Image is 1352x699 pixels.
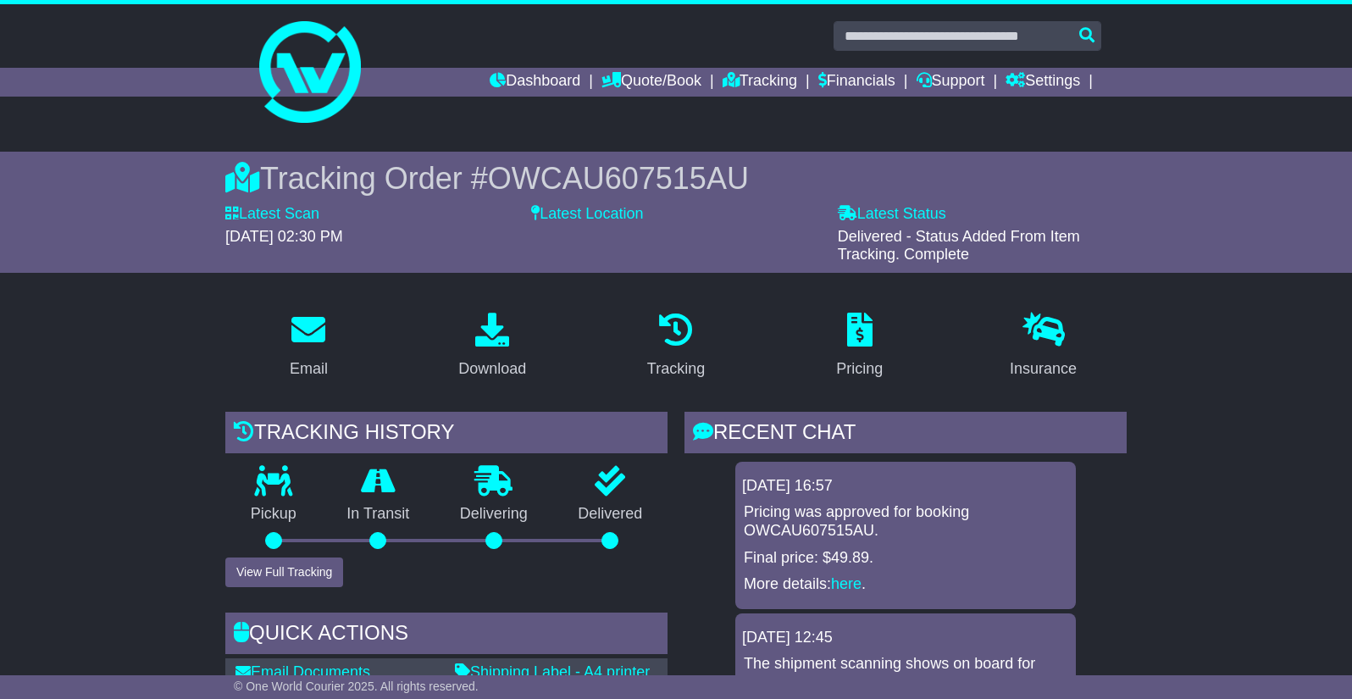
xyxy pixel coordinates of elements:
div: Email [290,358,328,380]
a: Settings [1006,68,1080,97]
div: Tracking history [225,412,668,458]
div: Tracking [647,358,705,380]
div: RECENT CHAT [684,412,1127,458]
p: Pricing was approved for booking OWCAU607515AU. [744,503,1067,540]
div: Pricing [836,358,883,380]
p: In Transit [322,505,435,524]
a: Insurance [999,307,1088,386]
div: Download [458,358,526,380]
p: Final price: $49.89. [744,549,1067,568]
label: Latest Status [838,205,946,224]
a: Quote/Book [601,68,701,97]
button: View Full Tracking [225,558,343,587]
a: Support [917,68,985,97]
a: here [831,575,862,592]
span: Delivered - Status Added From Item Tracking. Complete [838,228,1080,264]
a: Shipping Label - A4 printer [455,663,650,680]
a: Email [279,307,339,386]
a: Tracking [636,307,716,386]
span: © One World Courier 2025. All rights reserved. [234,680,479,693]
label: Latest Scan [225,205,319,224]
p: Pickup [225,505,322,524]
label: Latest Location [531,205,643,224]
a: Dashboard [490,68,580,97]
p: Delivered [553,505,668,524]
div: [DATE] 16:57 [742,477,1069,496]
a: Financials [818,68,895,97]
a: Tracking [723,68,797,97]
a: Email Documents [235,663,370,680]
div: Insurance [1010,358,1077,380]
p: More details: . [744,575,1067,594]
div: [DATE] 12:45 [742,629,1069,647]
span: [DATE] 02:30 PM [225,228,343,245]
div: Quick Actions [225,613,668,658]
span: OWCAU607515AU [488,161,749,196]
div: Tracking Order # [225,160,1127,197]
a: Pricing [825,307,894,386]
a: Download [447,307,537,386]
p: Delivering [435,505,553,524]
p: The shipment scanning shows on board for [DATE] delivery, 12/06. [744,655,1067,691]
